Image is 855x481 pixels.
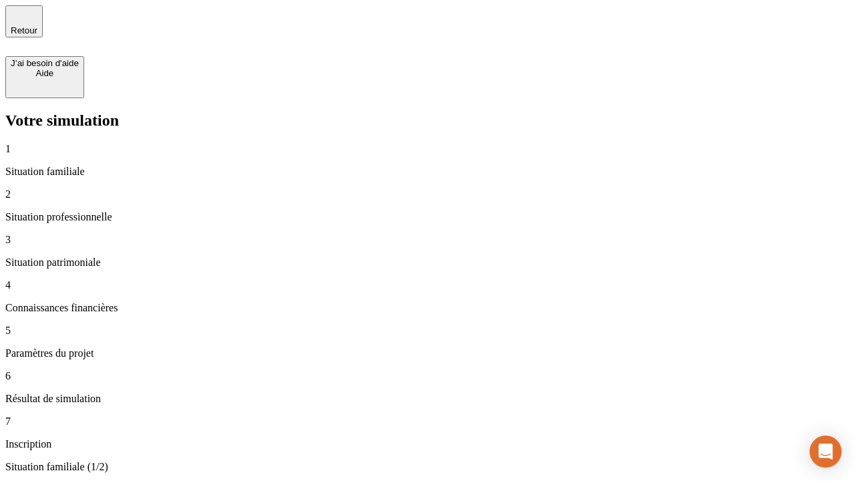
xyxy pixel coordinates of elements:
[5,234,850,246] p: 3
[11,68,79,78] div: Aide
[11,25,37,35] span: Retour
[5,166,850,178] p: Situation familiale
[5,302,850,314] p: Connaissances financières
[5,279,850,291] p: 4
[5,347,850,359] p: Paramètres du projet
[5,438,850,450] p: Inscription
[5,257,850,269] p: Situation patrimoniale
[5,461,850,473] p: Situation familiale (1/2)
[5,325,850,337] p: 5
[5,56,84,98] button: J’ai besoin d'aideAide
[5,416,850,428] p: 7
[5,370,850,382] p: 6
[11,58,79,68] div: J’ai besoin d'aide
[5,112,850,130] h2: Votre simulation
[5,393,850,405] p: Résultat de simulation
[810,436,842,468] div: Open Intercom Messenger
[5,143,850,155] p: 1
[5,188,850,200] p: 2
[5,211,850,223] p: Situation professionnelle
[5,5,43,37] button: Retour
